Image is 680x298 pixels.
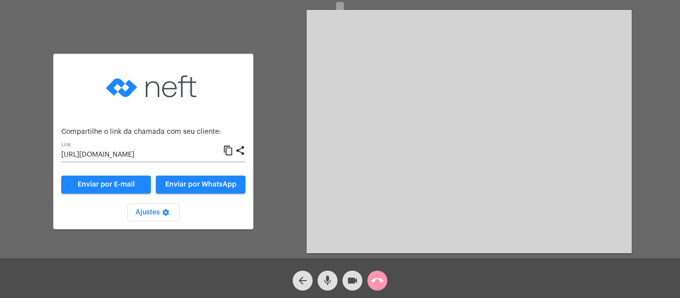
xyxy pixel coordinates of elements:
span: Ajustes [135,209,172,216]
button: Ajustes [127,203,180,221]
mat-icon: share [235,145,245,157]
p: Compartilhe o link da chamada com seu cliente: [61,128,245,136]
mat-icon: videocam [346,275,358,287]
span: Enviar por WhatsApp [165,181,236,188]
mat-icon: call_end [371,275,383,287]
mat-icon: arrow_back [297,275,309,287]
mat-icon: settings [160,208,172,220]
mat-icon: mic [322,275,334,287]
a: Enviar por E-mail [61,176,151,194]
mat-icon: content_copy [223,145,233,157]
span: Enviar por E-mail [78,181,135,188]
img: logo-neft-novo-2.png [104,62,203,111]
button: Enviar por WhatsApp [156,176,245,194]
